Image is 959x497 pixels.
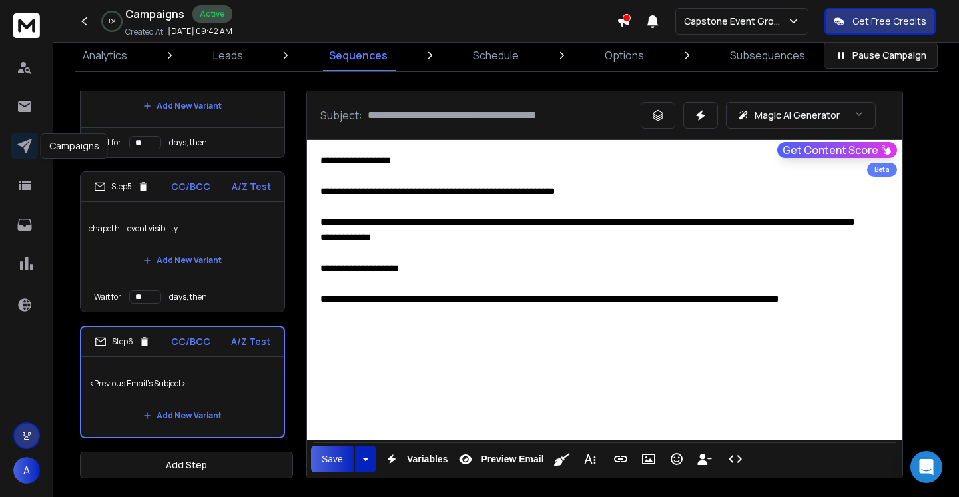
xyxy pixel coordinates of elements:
p: Subject: [320,107,362,123]
button: Add New Variant [133,93,232,119]
button: Insert Link (⌘K) [608,446,633,472]
p: CC/BCC [171,335,210,348]
button: Get Content Score [777,142,897,158]
span: Variables [404,454,451,465]
button: A [13,457,40,484]
button: Insert Image (⌘P) [636,446,661,472]
li: Step6CC/BCCA/Z Test<Previous Email's Subject>Add New Variant [80,326,285,438]
button: Preview Email [453,446,546,472]
p: [DATE] 09:42 AM [168,26,232,37]
div: Open Intercom Messenger [910,451,942,483]
a: Leads [205,39,251,71]
p: Magic AI Generator [755,109,840,122]
button: Save [311,446,354,472]
p: Capstone Event Group [684,15,787,28]
a: Schedule [465,39,527,71]
p: Sequences [329,47,388,63]
a: Options [597,39,652,71]
p: Wait for [94,292,121,302]
p: days, then [169,137,207,148]
p: Options [605,47,644,63]
p: 1 % [109,17,115,25]
div: Active [192,5,232,23]
button: Add New Variant [133,402,232,429]
p: <Previous Email's Subject> [89,365,276,402]
p: Created At: [125,27,165,37]
p: Wait for [94,137,121,148]
p: Schedule [473,47,519,63]
button: Pause Campaign [824,42,938,69]
button: More Text [577,446,603,472]
p: A/Z Test [232,180,271,193]
button: Emoticons [664,446,689,472]
button: Code View [723,446,748,472]
p: CC/BCC [171,180,210,193]
button: Add New Variant [133,247,232,274]
button: Add Step [80,452,293,478]
p: chapel hill event visibility [89,210,276,247]
div: Campaigns [41,133,108,159]
button: Get Free Credits [824,8,936,35]
p: A/Z Test [231,335,270,348]
div: Beta [867,163,897,177]
button: Variables [379,446,451,472]
button: Insert Unsubscribe Link [692,446,717,472]
div: Step 5 [94,181,149,193]
p: Subsequences [730,47,805,63]
li: Step5CC/BCCA/Z Testchapel hill event visibilityAdd New VariantWait fordays, then [80,171,285,312]
p: Analytics [83,47,127,63]
span: Preview Email [478,454,546,465]
a: Subsequences [722,39,813,71]
div: Step 6 [95,336,151,348]
a: Sequences [321,39,396,71]
p: days, then [169,292,207,302]
h1: Campaigns [125,6,184,22]
a: Analytics [75,39,135,71]
p: Get Free Credits [852,15,926,28]
button: Magic AI Generator [726,102,876,129]
p: Leads [213,47,243,63]
button: Clean HTML [549,446,575,472]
